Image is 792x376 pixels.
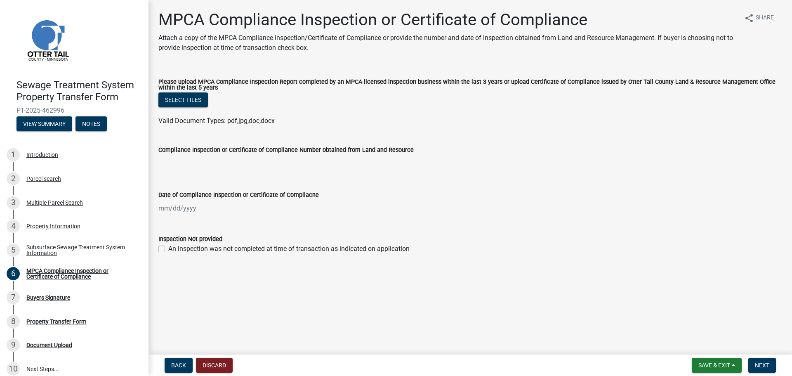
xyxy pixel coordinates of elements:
[698,362,730,369] span: Save & Exit
[16,106,132,114] span: PT-2025-462996
[7,148,20,161] div: 1
[171,362,186,369] span: Back
[158,236,222,242] label: Inspection Not provided
[756,13,774,23] span: Share
[16,121,72,128] wm-modal-confirm: Summary
[26,152,58,158] div: Introduction
[7,315,20,328] div: 8
[7,267,20,280] div: 6
[738,10,780,26] button: shareShare
[26,342,72,348] div: Document Upload
[158,192,319,198] label: Date of Compliance Inspection or Certificate of Compliacne
[7,338,20,352] div: 9
[26,244,135,256] div: Subsurface Sewage Treatment System Information
[158,79,782,91] label: Please upload MPCA Compliance Inspection Report completed by an MPCA licensed inspection business...
[158,92,208,107] button: Select files
[158,10,738,30] h1: MPCA Compliance Inspection or Certificate of Compliance
[7,362,20,376] div: 10
[196,358,233,373] button: Discard
[7,196,20,209] div: 3
[26,295,70,300] div: Buyers Signature
[168,244,410,254] label: An inspection was not completed at time of transaction as indicated on application
[16,79,142,103] h4: Sewage Treatment System Property Transfer Form
[158,117,275,125] span: Valid Document Types: pdf,jpg,doc,docx
[26,268,135,279] div: MPCA Compliance Inspection or Certificate of Compliance
[26,176,61,182] div: Parcel search
[26,200,83,206] div: Multiple Parcel Search
[7,291,20,304] div: 7
[158,33,738,53] p: Attach a copy of the MPCA Compliance inspection/Certificate of Compliance or provide the number a...
[75,116,107,131] button: Notes
[16,116,72,131] button: View Summary
[26,223,80,229] div: Property Information
[158,147,414,153] label: Compliance Inspection or Certificate of Compliance Number obtained from Land and Resource
[16,9,78,71] img: Otter Tail County, Minnesota
[165,358,193,373] button: Back
[75,121,107,128] wm-modal-confirm: Notes
[744,13,754,23] i: share
[7,244,20,257] div: 5
[748,358,776,373] button: Next
[7,172,20,185] div: 2
[26,319,86,324] div: Property Transfer Form
[755,362,769,369] span: Next
[692,358,742,373] button: Save & Exit
[158,200,234,217] input: mm/dd/yyyy
[7,220,20,233] div: 4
